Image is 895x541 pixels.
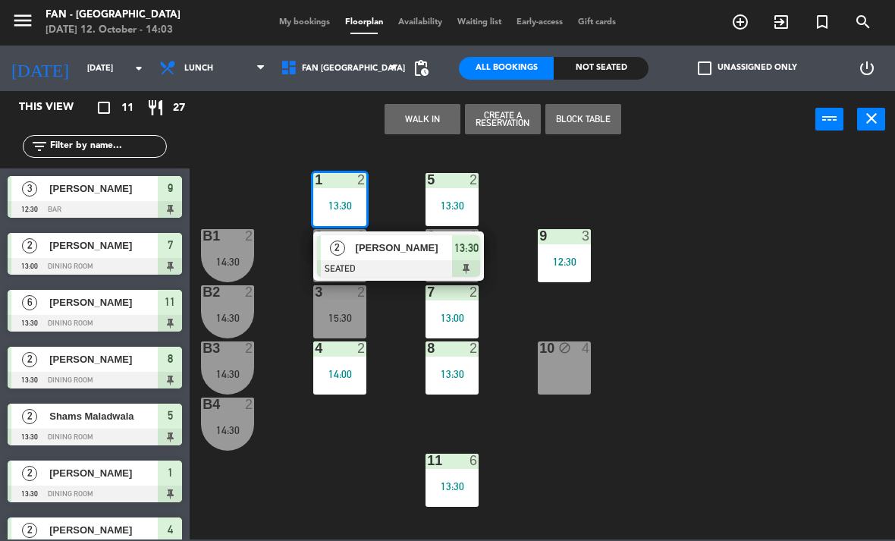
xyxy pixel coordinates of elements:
[22,466,37,481] span: 2
[46,8,181,23] div: Fan - [GEOGRAPHIC_DATA]
[22,295,37,310] span: 6
[168,350,173,368] span: 8
[802,9,843,35] span: Special reservation
[315,341,316,355] div: 4
[426,313,479,323] div: 13:00
[146,99,165,117] i: restaurant
[427,229,428,243] div: 6
[539,341,540,355] div: 10
[49,465,158,481] span: [PERSON_NAME]
[22,523,37,538] span: 2
[391,18,450,27] span: Availability
[570,18,623,27] span: Gift cards
[245,229,254,243] div: 2
[469,454,479,467] div: 6
[545,104,621,134] button: Block Table
[184,64,213,74] span: Lunch
[469,173,479,187] div: 2
[426,200,479,211] div: 13:30
[168,407,173,425] span: 5
[858,59,876,77] i: power_settings_new
[201,425,254,436] div: 14:30
[49,294,158,310] span: [PERSON_NAME]
[450,18,509,27] span: Waiting list
[130,59,148,77] i: arrow_drop_down
[731,13,749,31] i: add_circle_outline
[772,13,790,31] i: exit_to_app
[454,239,479,257] span: 13:30
[201,369,254,379] div: 14:30
[315,285,316,299] div: 3
[168,236,173,254] span: 7
[582,341,591,355] div: 4
[49,351,158,367] span: [PERSON_NAME]
[469,285,479,299] div: 2
[815,108,843,131] button: power_input
[315,173,316,187] div: 1
[201,256,254,267] div: 14:30
[720,9,761,35] span: BOOK TABLE
[11,9,34,32] i: menu
[357,229,366,243] div: 2
[357,341,366,355] div: 2
[412,59,430,77] span: pending_actions
[302,64,405,74] span: Fan [GEOGRAPHIC_DATA]
[49,237,158,253] span: [PERSON_NAME]
[469,229,479,243] div: 2
[459,57,554,80] div: All Bookings
[49,408,158,424] span: Shams Maladwala
[857,108,885,131] button: close
[173,99,185,117] span: 27
[168,179,173,197] span: 9
[11,9,34,37] button: menu
[469,341,479,355] div: 2
[427,285,428,299] div: 7
[30,137,49,156] i: filter_list
[698,61,797,75] label: Unassigned only
[854,13,872,31] i: search
[330,241,345,256] span: 2
[357,173,366,187] div: 2
[272,18,338,27] span: My bookings
[245,341,254,355] div: 2
[427,454,428,467] div: 11
[168,521,173,539] span: 4
[121,99,133,117] span: 11
[95,99,113,117] i: crop_square
[313,369,366,379] div: 14:00
[245,398,254,411] div: 2
[245,285,254,299] div: 2
[509,18,570,27] span: Early-access
[538,256,591,267] div: 12:30
[168,464,173,482] span: 1
[49,138,166,155] input: Filter by name...
[313,313,366,323] div: 15:30
[313,200,366,211] div: 13:30
[843,9,884,35] span: SEARCH
[8,99,109,117] div: This view
[426,481,479,492] div: 13:30
[22,238,37,253] span: 2
[813,13,831,31] i: turned_in_not
[427,173,428,187] div: 5
[201,313,254,323] div: 14:30
[165,293,175,311] span: 11
[22,409,37,424] span: 2
[558,341,571,354] i: block
[465,104,541,134] button: Create a Reservation
[385,104,460,134] button: WALK IN
[582,229,591,243] div: 3
[698,61,711,75] span: check_box_outline_blank
[46,23,181,38] div: [DATE] 12. October - 14:03
[862,109,881,127] i: close
[539,229,540,243] div: 9
[426,369,479,379] div: 13:30
[49,181,158,197] span: [PERSON_NAME]
[356,240,453,256] span: [PERSON_NAME]
[315,229,316,243] div: 2
[357,285,366,299] div: 2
